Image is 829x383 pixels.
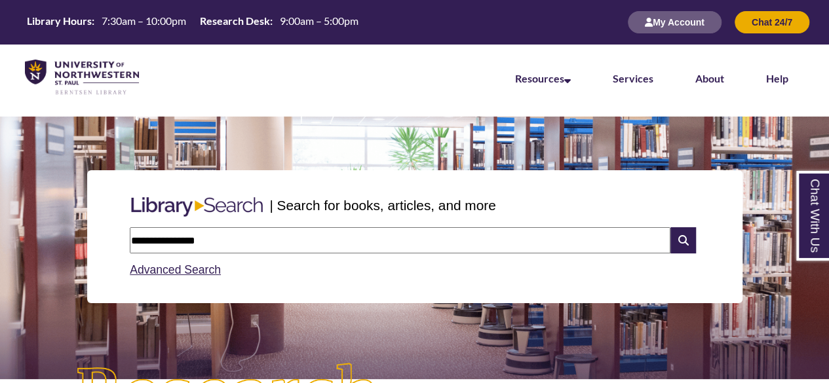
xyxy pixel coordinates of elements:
a: About [695,72,724,84]
button: Chat 24/7 [735,11,809,33]
th: Research Desk: [195,14,275,28]
th: Library Hours: [22,14,96,28]
a: My Account [628,16,722,27]
span: 7:30am – 10:00pm [102,14,186,27]
i: Search [670,227,695,253]
a: Chat 24/7 [735,16,809,27]
button: My Account [628,11,722,33]
img: Libary Search [125,192,269,222]
img: UNWSP Library Logo [25,60,139,96]
a: Resources [515,72,571,84]
a: Help [766,72,788,84]
p: | Search for books, articles, and more [269,195,495,215]
a: Hours Today [22,14,364,31]
table: Hours Today [22,14,364,30]
a: Services [613,72,653,84]
span: 9:00am – 5:00pm [280,14,358,27]
a: Advanced Search [130,263,221,276]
